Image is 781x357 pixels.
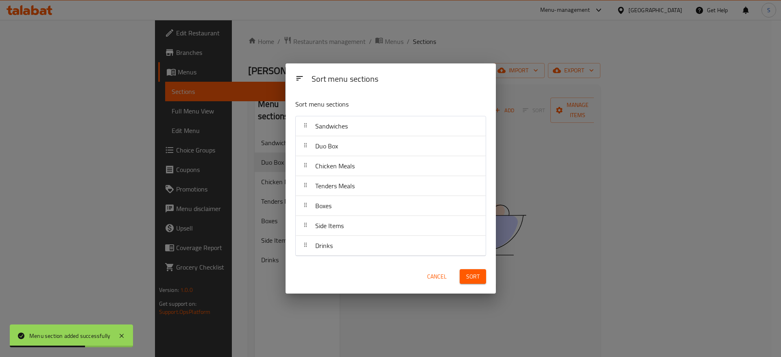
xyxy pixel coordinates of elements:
div: Menu section added successfully [29,331,110,340]
span: Side Items [315,220,344,232]
span: Duo Box [315,140,338,152]
div: Sort menu sections [308,70,489,89]
div: Tenders Meals [296,176,486,196]
span: Cancel [427,272,447,282]
div: Boxes [296,196,486,216]
div: Drinks [296,236,486,256]
span: Sandwiches [315,120,348,132]
button: Cancel [424,269,450,284]
button: Sort [460,269,486,284]
span: Boxes [315,200,332,212]
span: Drinks [315,239,333,252]
p: Sort menu sections [295,99,447,109]
div: Duo Box [296,136,486,156]
span: Chicken Meals [315,160,355,172]
div: Sandwiches [296,116,486,136]
div: Side Items [296,216,486,236]
div: Chicken Meals [296,156,486,176]
span: Sort [466,272,480,282]
span: Tenders Meals [315,180,355,192]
